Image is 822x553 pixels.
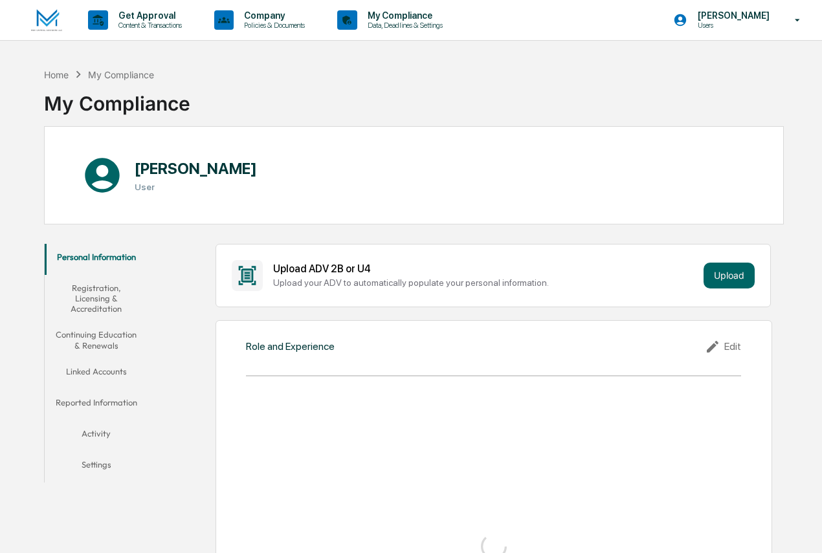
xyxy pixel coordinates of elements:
[45,389,148,420] button: Reported Information
[704,263,755,288] button: Upload
[45,321,148,358] button: Continuing Education & Renewals
[108,10,188,21] p: Get Approval
[234,10,311,21] p: Company
[135,182,257,192] h3: User
[88,69,154,80] div: My Compliance
[273,277,698,288] div: Upload your ADV to automatically populate your personal information.
[45,244,148,483] div: secondary tabs example
[234,21,311,30] p: Policies & Documents
[45,358,148,389] button: Linked Accounts
[44,81,190,115] div: My Compliance
[45,420,148,451] button: Activity
[357,10,449,21] p: My Compliance
[135,159,257,178] h1: [PERSON_NAME]
[273,263,698,275] div: Upload ADV 2B or U4
[44,69,69,80] div: Home
[687,10,776,21] p: [PERSON_NAME]
[108,21,188,30] p: Content & Transactions
[45,244,148,275] button: Personal Information
[246,340,335,352] div: Role and Experience
[705,339,741,354] div: Edit
[45,275,148,322] button: Registration, Licensing & Accreditation
[45,451,148,483] button: Settings
[687,21,776,30] p: Users
[31,9,62,32] img: logo
[357,21,449,30] p: Data, Deadlines & Settings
